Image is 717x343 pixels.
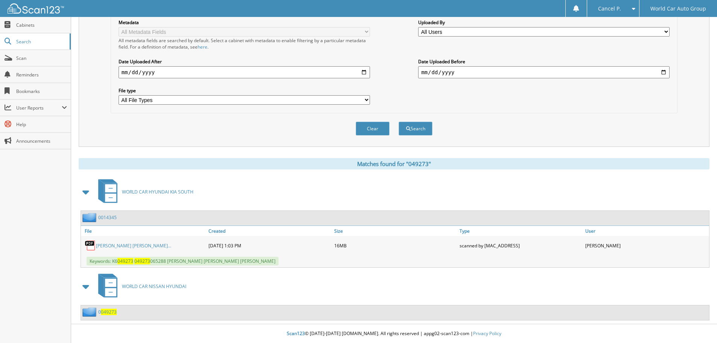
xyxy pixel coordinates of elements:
[207,226,332,236] a: Created
[332,226,458,236] a: Size
[94,271,186,301] a: WORLD CAR NISSAN HYUNDAI
[418,58,670,65] label: Date Uploaded Before
[71,325,717,343] div: © [DATE]-[DATE] [DOMAIN_NAME]. All rights reserved | appg02-scan123-com |
[399,122,432,136] button: Search
[16,55,67,61] span: Scan
[418,66,670,78] input: end
[94,177,193,207] a: WORLD CAR HYUNDAI KIA SOUTH
[85,240,96,251] img: PDF.png
[119,58,370,65] label: Date Uploaded After
[16,138,67,144] span: Announcements
[122,189,193,195] span: WORLD CAR HYUNDAI KIA SOUTH
[356,122,390,136] button: Clear
[650,6,706,11] span: World Car Auto Group
[458,226,583,236] a: Type
[117,258,133,264] span: 049273
[287,330,305,337] span: Scan123
[134,258,150,264] span: 049273
[119,19,370,26] label: Metadata
[207,238,332,253] div: [DATE] 1:03 PM
[96,242,171,249] a: [PERSON_NAME] [PERSON_NAME]...
[16,38,66,45] span: Search
[79,158,709,169] div: Matches found for "049273"
[16,22,67,28] span: Cabinets
[81,226,207,236] a: File
[8,3,64,14] img: scan123-logo-white.svg
[82,213,98,222] img: folder2.png
[418,19,670,26] label: Uploaded By
[87,257,279,265] span: Keywords: K6 065288 [PERSON_NAME] [PERSON_NAME] [PERSON_NAME]
[583,238,709,253] div: [PERSON_NAME]
[122,283,186,290] span: WORLD CAR NISSAN HYUNDAI
[332,238,458,253] div: 16MB
[119,66,370,78] input: start
[98,214,117,221] a: 0014345
[583,226,709,236] a: User
[473,330,501,337] a: Privacy Policy
[198,44,207,50] a: here
[458,238,583,253] div: scanned by [MAC_ADDRESS]
[101,309,117,315] span: 049273
[98,309,117,315] a: 0049273
[16,105,62,111] span: User Reports
[119,37,370,50] div: All metadata fields are searched by default. Select a cabinet with metadata to enable filtering b...
[16,72,67,78] span: Reminders
[16,88,67,95] span: Bookmarks
[16,121,67,128] span: Help
[119,87,370,94] label: File type
[598,6,621,11] span: Cancel P.
[82,307,98,317] img: folder2.png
